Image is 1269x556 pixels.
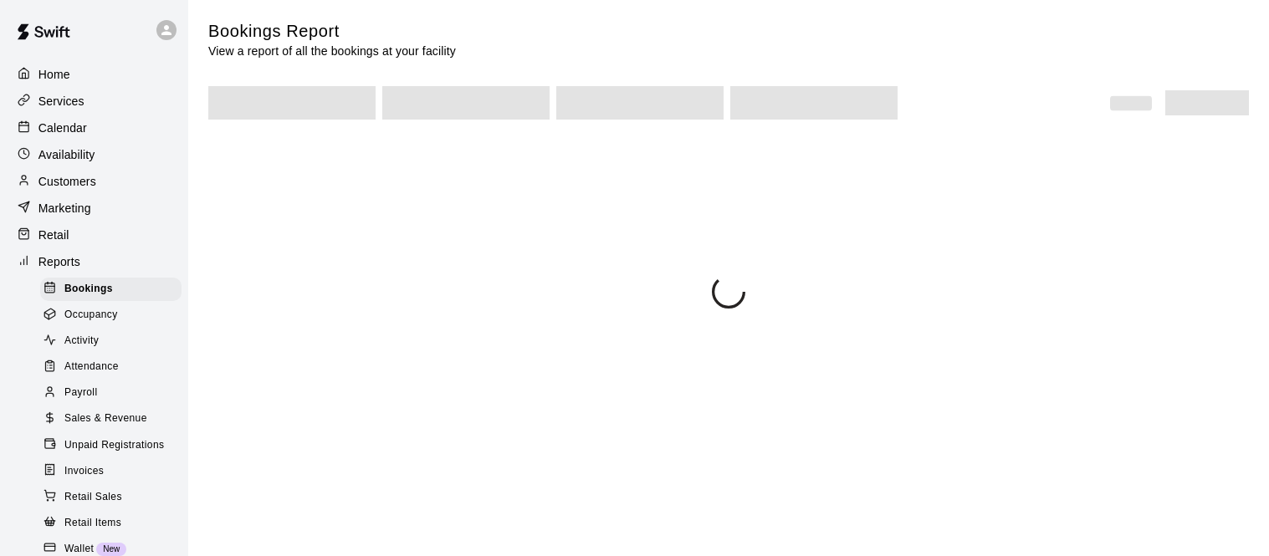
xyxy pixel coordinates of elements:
[13,115,175,140] a: Calendar
[38,253,80,270] p: Reports
[64,411,147,427] span: Sales & Revenue
[38,227,69,243] p: Retail
[40,432,188,458] a: Unpaid Registrations
[40,304,182,327] div: Occupancy
[40,486,182,509] div: Retail Sales
[40,302,188,328] a: Occupancy
[40,510,188,536] a: Retail Items
[40,278,182,301] div: Bookings
[38,93,84,110] p: Services
[40,355,188,380] a: Attendance
[13,142,175,167] a: Availability
[64,463,104,480] span: Invoices
[13,222,175,247] a: Retail
[13,249,175,274] a: Reports
[40,460,182,483] div: Invoices
[38,200,91,217] p: Marketing
[96,544,126,553] span: New
[13,62,175,87] a: Home
[38,66,70,83] p: Home
[64,281,113,298] span: Bookings
[40,329,182,353] div: Activity
[40,381,182,405] div: Payroll
[40,355,182,379] div: Attendance
[13,196,175,221] a: Marketing
[64,333,99,349] span: Activity
[40,512,182,535] div: Retail Items
[64,437,164,454] span: Unpaid Registrations
[208,43,456,59] p: View a report of all the bookings at your facility
[64,359,119,375] span: Attendance
[38,120,87,136] p: Calendar
[40,329,188,355] a: Activity
[38,173,96,190] p: Customers
[40,434,182,457] div: Unpaid Registrations
[40,406,188,432] a: Sales & Revenue
[64,515,121,532] span: Retail Items
[208,20,456,43] h5: Bookings Report
[64,489,122,506] span: Retail Sales
[13,89,175,114] a: Services
[40,484,188,510] a: Retail Sales
[40,407,182,431] div: Sales & Revenue
[64,385,97,401] span: Payroll
[13,169,175,194] a: Customers
[40,380,188,406] a: Payroll
[40,458,188,484] a: Invoices
[64,307,118,324] span: Occupancy
[38,146,95,163] p: Availability
[40,276,188,302] a: Bookings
